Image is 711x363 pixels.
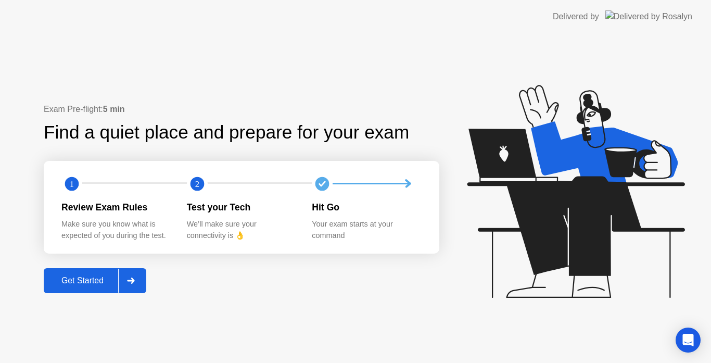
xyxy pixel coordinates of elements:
[195,179,199,189] text: 2
[312,219,421,241] div: Your exam starts at your command
[44,103,439,116] div: Exam Pre-flight:
[61,219,170,241] div: Make sure you know what is expected of you during the test.
[44,119,411,146] div: Find a quiet place and prepare for your exam
[676,328,701,353] div: Open Intercom Messenger
[187,201,296,214] div: Test your Tech
[44,268,146,293] button: Get Started
[605,10,692,22] img: Delivered by Rosalyn
[103,105,125,114] b: 5 min
[187,219,296,241] div: We’ll make sure your connectivity is 👌
[61,201,170,214] div: Review Exam Rules
[312,201,421,214] div: Hit Go
[70,179,74,189] text: 1
[47,276,118,285] div: Get Started
[553,10,599,23] div: Delivered by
